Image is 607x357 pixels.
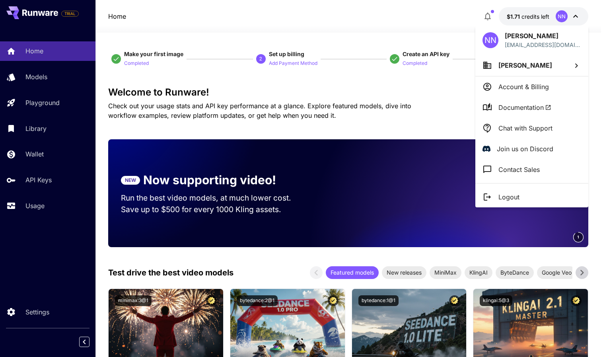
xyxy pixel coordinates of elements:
[498,103,551,112] span: Documentation
[482,32,498,48] div: NN
[498,123,553,133] p: Chat with Support
[505,31,581,41] p: [PERSON_NAME]
[505,41,581,49] div: nick@nutriwizard.net
[498,82,549,92] p: Account & Billing
[498,165,540,174] p: Contact Sales
[505,41,581,49] p: [EMAIL_ADDRESS][DOMAIN_NAME]
[475,55,588,76] button: [PERSON_NAME]
[498,192,519,202] p: Logout
[497,144,553,154] p: Join us on Discord
[498,61,552,69] span: [PERSON_NAME]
